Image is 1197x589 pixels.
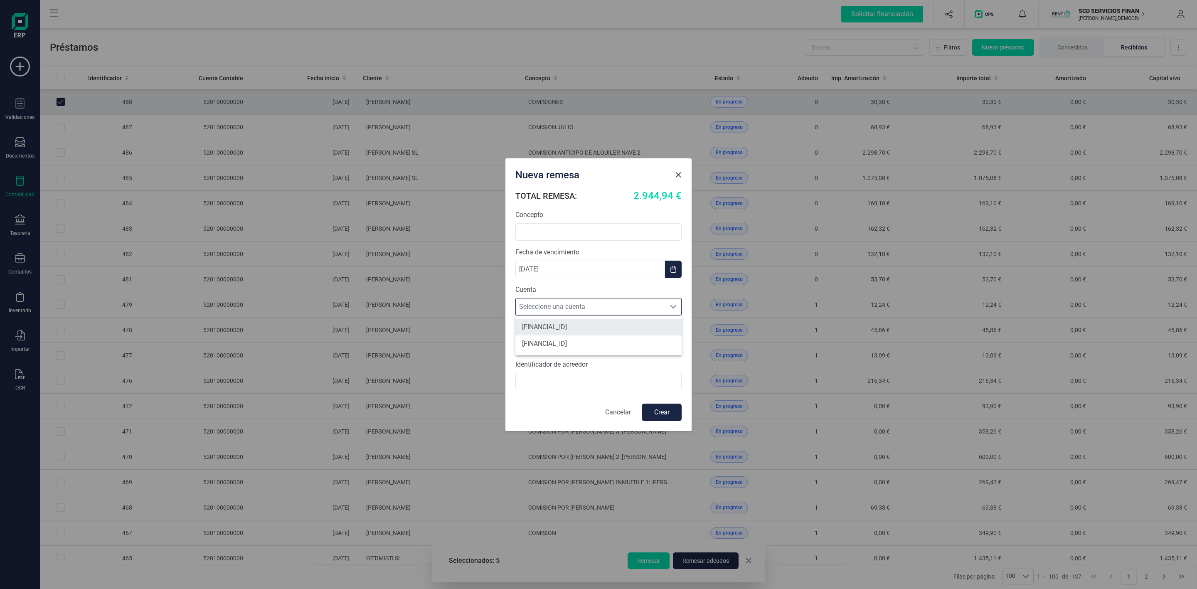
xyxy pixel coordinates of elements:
[515,190,577,202] h6: TOTAL REMESA:
[515,335,682,352] li: ES0821008622670200146530
[665,261,682,278] button: Choose Date
[515,319,682,335] li: ES4531590078592882909423
[672,168,685,182] button: Close
[515,210,682,220] label: Concepto
[515,247,682,257] label: Fecha de vencimiento
[515,261,665,278] input: dd/mm/aaaa
[512,165,672,182] div: Nueva remesa
[515,360,682,370] label: Identificador de acreedor
[515,285,682,295] label: Cuenta
[605,407,631,417] p: Cancelar
[516,298,665,315] span: Seleccione una cuenta
[633,188,682,203] span: 2.944,94 €
[642,404,682,421] button: Crear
